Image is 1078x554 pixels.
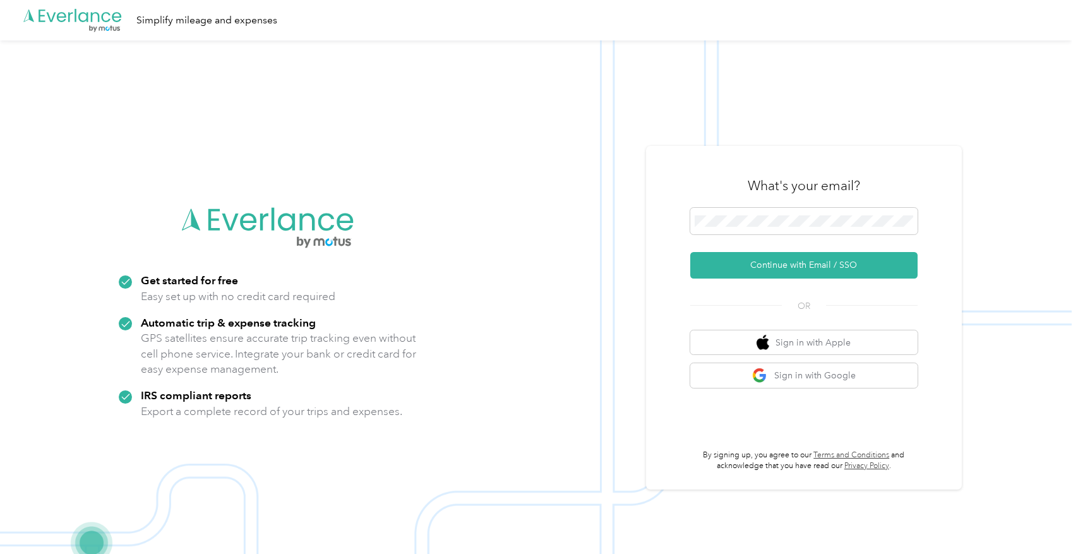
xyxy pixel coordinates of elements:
[690,363,918,388] button: google logoSign in with Google
[748,177,860,195] h3: What's your email?
[752,368,768,383] img: google logo
[1007,483,1078,554] iframe: Everlance-gr Chat Button Frame
[141,274,238,287] strong: Get started for free
[690,252,918,279] button: Continue with Email / SSO
[757,335,769,351] img: apple logo
[690,450,918,472] p: By signing up, you agree to our and acknowledge that you have read our .
[141,388,251,402] strong: IRS compliant reports
[141,330,417,377] p: GPS satellites ensure accurate trip tracking even without cell phone service. Integrate your bank...
[844,461,889,471] a: Privacy Policy
[136,13,277,28] div: Simplify mileage and expenses
[782,299,826,313] span: OR
[141,404,402,419] p: Export a complete record of your trips and expenses.
[141,316,316,329] strong: Automatic trip & expense tracking
[690,330,918,355] button: apple logoSign in with Apple
[813,450,889,460] a: Terms and Conditions
[141,289,335,304] p: Easy set up with no credit card required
